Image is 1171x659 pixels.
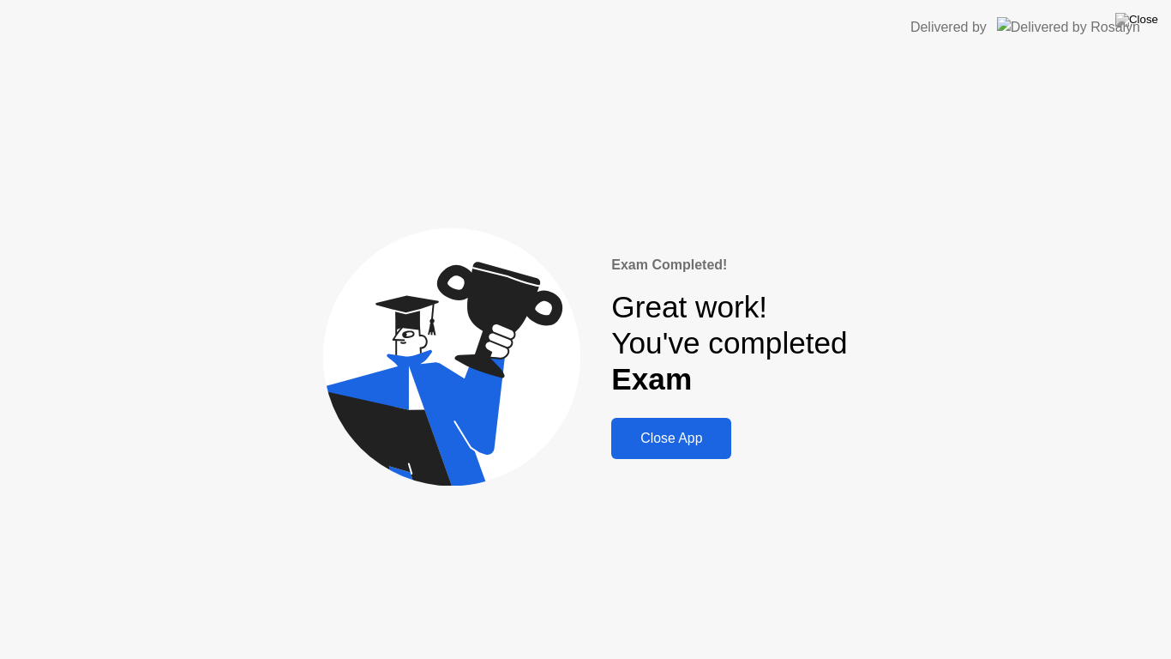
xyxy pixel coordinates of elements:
div: Delivered by [910,17,987,38]
button: Close App [611,418,731,459]
img: Delivered by Rosalyn [997,17,1140,37]
img: Close [1115,13,1158,27]
b: Exam [611,362,692,396]
div: Great work! You've completed [611,289,847,398]
div: Close App [616,431,726,446]
div: Exam Completed! [611,255,847,275]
